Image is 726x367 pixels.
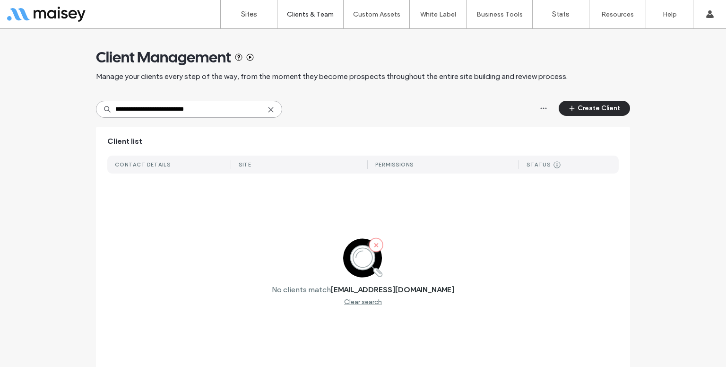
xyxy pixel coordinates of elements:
span: Client list [107,136,142,147]
label: White Label [420,10,456,18]
span: Client Management [96,48,231,67]
div: PERMISSIONS [375,161,414,168]
label: Custom Assets [353,10,400,18]
div: STATUS [527,161,551,168]
label: No clients match [272,285,331,294]
label: Sites [241,10,257,18]
label: Resources [601,10,634,18]
label: Clients & Team [287,10,334,18]
button: Create Client [559,101,630,116]
label: [EMAIL_ADDRESS][DOMAIN_NAME] [331,285,454,294]
label: Business Tools [476,10,523,18]
span: Help [21,7,41,15]
div: Clear search [344,298,382,306]
div: SITE [239,161,251,168]
label: Help [663,10,677,18]
span: Manage your clients every step of the way, from the moment they become prospects throughout the e... [96,71,568,82]
label: Stats [552,10,570,18]
div: CONTACT DETAILS [115,161,171,168]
